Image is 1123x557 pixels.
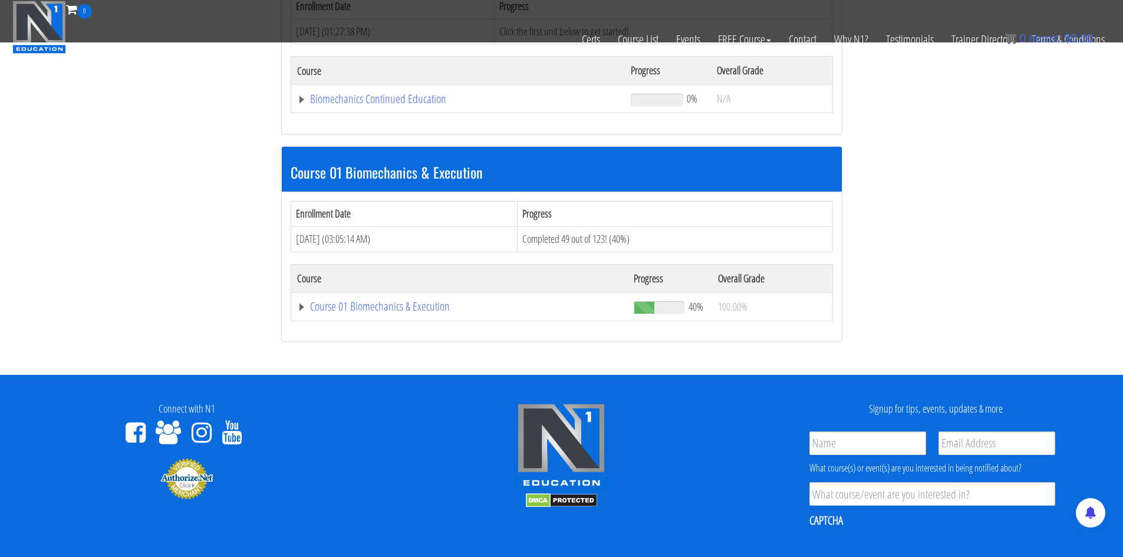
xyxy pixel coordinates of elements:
a: Biomechanics Continued Education [297,93,620,105]
a: Terms & Conditions [1023,19,1114,60]
th: Progress [517,202,832,227]
span: items: [1029,32,1061,45]
td: N/A [711,85,832,113]
a: 0 items: $0.00 [1005,32,1094,45]
input: Email Address [938,431,1055,455]
td: 100.00% [712,292,832,321]
a: FREE Course [709,19,780,60]
td: [DATE] (03:05:14 AM) [291,226,517,252]
span: 0 [1019,32,1026,45]
h4: Signup for tips, events, updates & more [758,403,1114,415]
a: Why N1? [825,19,877,60]
a: Certs [573,19,609,60]
h4: Connect with N1 [9,403,365,415]
input: What course/event are you interested in? [809,482,1055,506]
img: icon11.png [1005,32,1016,44]
div: What course(s) or event(s) are you interested in being notified about? [809,461,1055,475]
span: 40% [689,300,703,313]
bdi: 0.00 [1064,32,1094,45]
a: Course List [609,19,667,60]
span: 0 [77,4,92,19]
th: Overall Grade [712,264,832,292]
a: 0 [66,1,92,17]
h3: Course 01 Biomechanics & Execution [291,164,833,180]
img: n1-edu-logo [517,403,605,490]
a: Events [667,19,709,60]
img: DMCA.com Protection Status [526,493,597,507]
th: Enrollment Date [291,202,517,227]
a: Testimonials [877,19,943,60]
th: Course [291,57,625,85]
input: Name [809,431,926,455]
th: Overall Grade [711,57,832,85]
span: $ [1064,32,1071,45]
td: Completed 49 out of 123! (40%) [517,226,832,252]
img: n1-education [12,1,66,54]
img: Authorize.Net Merchant - Click to Verify [160,457,213,500]
a: Course 01 Biomechanics & Execution [297,301,623,312]
th: Course [291,264,628,292]
span: 0% [687,92,697,105]
a: Contact [780,19,825,60]
a: Trainer Directory [943,19,1023,60]
th: Progress [628,264,712,292]
label: CAPTCHA [809,513,843,528]
th: Progress [625,57,710,85]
